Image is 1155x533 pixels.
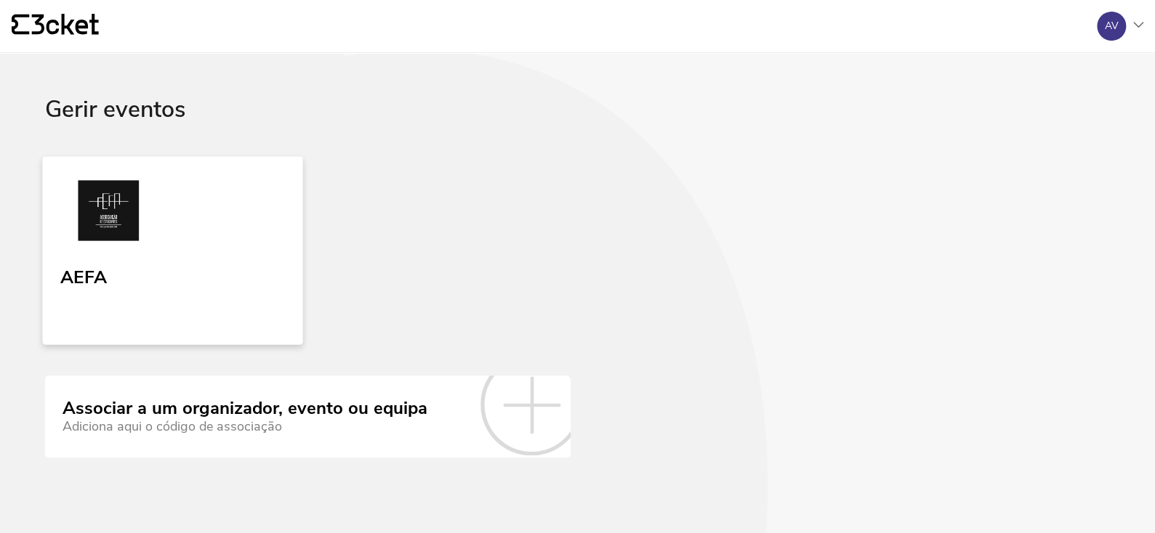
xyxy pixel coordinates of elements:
[1105,20,1119,32] div: AV
[45,97,1110,158] div: Gerir eventos
[12,15,29,35] g: {' '}
[60,261,107,288] div: AEFA
[42,156,302,344] a: AEFA AEFA
[63,399,427,419] div: Associar a um organizador, evento ou equipa
[60,180,157,247] img: AEFA
[63,419,427,434] div: Adiciona aqui o código de associação
[45,375,571,457] a: Associar a um organizador, evento ou equipa Adiciona aqui o código de associação
[12,14,99,38] a: {' '}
